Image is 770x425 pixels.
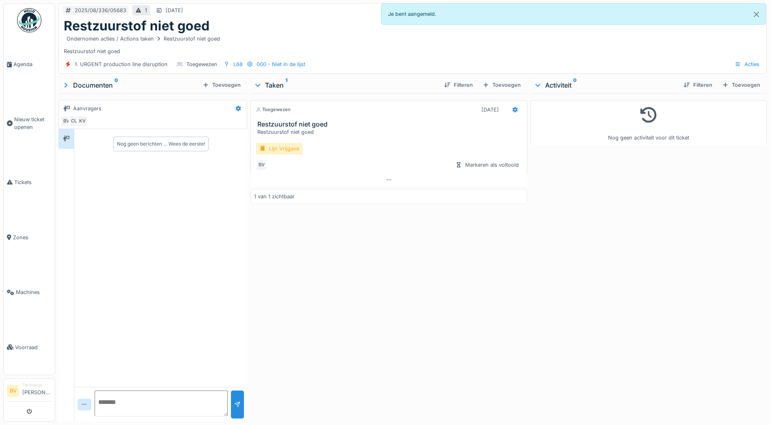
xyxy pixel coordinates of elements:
[719,79,764,90] div: Toevoegen
[233,60,243,68] div: L68
[573,80,577,90] sup: 0
[75,60,168,68] div: 1. URGENT production line disruption
[13,60,52,68] span: Agenda
[75,6,126,14] div: 2025/08/336/05683
[199,79,244,90] div: Toevoegen
[254,193,295,200] div: 1 van 1 zichtbaar
[747,4,766,25] button: Close
[381,3,766,25] div: Je bent aangemeld.
[62,80,199,90] div: Documenten
[117,140,205,148] div: Nog geen berichten … Wees de eerste!
[60,116,72,127] div: BV
[481,106,499,114] div: [DATE]
[14,116,52,131] span: Nieuw ticket openen
[166,6,183,14] div: [DATE]
[16,288,52,296] span: Machines
[73,105,101,112] div: Aanvragers
[257,128,524,136] div: Restzuurstof niet goed
[14,178,52,186] span: Tickets
[441,79,476,90] div: Filteren
[4,265,55,320] a: Machines
[256,106,291,113] div: Toegewezen
[7,382,52,401] a: BV Technicus[PERSON_NAME]
[4,37,55,92] a: Agenda
[536,104,761,142] div: Nog geen activiteit voor dit ticket
[680,79,716,90] div: Filteren
[15,343,52,351] span: Voorraad
[534,80,677,90] div: Activiteit
[256,143,303,155] div: Lijn Vrijgave
[285,80,287,90] sup: 1
[254,80,438,90] div: Taken
[256,159,267,171] div: BV
[7,385,19,397] li: BV
[4,320,55,375] a: Voorraad
[4,92,55,155] a: Nieuw ticket openen
[4,155,55,210] a: Tickets
[64,34,761,55] div: Restzuurstof niet goed
[257,120,524,128] h3: Restzuurstof niet goed
[257,60,305,68] div: 000 - Niet in de lijst
[69,116,80,127] div: CU
[731,58,763,70] div: Acties
[77,116,88,127] div: KV
[13,234,52,241] span: Zones
[64,18,209,34] h1: Restzuurstof niet goed
[22,382,52,388] div: Technicus
[67,35,220,43] div: Ondernomen acties / Actions taken Restzuurstof niet goed
[145,6,147,14] div: 1
[479,79,524,90] div: Toevoegen
[114,80,118,90] sup: 0
[17,8,41,32] img: Badge_color-CXgf-gQk.svg
[22,382,52,399] li: [PERSON_NAME]
[186,60,217,68] div: Toegewezen
[4,210,55,265] a: Zones
[452,159,522,170] div: Markeren als voltooid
